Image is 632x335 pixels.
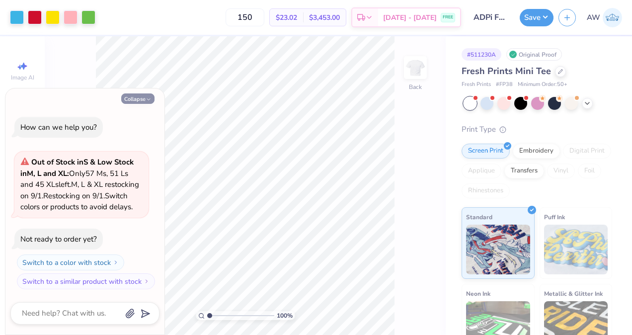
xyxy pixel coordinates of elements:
[20,122,97,132] div: How can we help you?
[226,8,264,26] input: – –
[20,157,134,178] strong: & Low Stock in M, L and XL :
[113,259,119,265] img: Switch to a color with stock
[547,164,575,178] div: Vinyl
[31,157,90,167] strong: Out of Stock in S
[504,164,544,178] div: Transfers
[309,12,340,23] span: $3,453.00
[462,81,491,89] span: Fresh Prints
[518,81,567,89] span: Minimum Order: 50 +
[466,212,492,222] span: Standard
[603,8,622,27] img: Allison Wicks
[513,144,560,159] div: Embroidery
[409,83,422,91] div: Back
[17,273,155,289] button: Switch to a similar product with stock
[466,225,530,274] img: Standard
[462,48,501,61] div: # 511230A
[563,144,611,159] div: Digital Print
[462,183,510,198] div: Rhinestones
[506,48,562,61] div: Original Proof
[383,12,437,23] span: [DATE] - [DATE]
[20,234,97,244] div: Not ready to order yet?
[466,288,490,299] span: Neon Ink
[578,164,601,178] div: Foil
[544,288,603,299] span: Metallic & Glitter Ink
[587,12,600,23] span: AW
[462,144,510,159] div: Screen Print
[144,278,150,284] img: Switch to a similar product with stock
[17,254,124,270] button: Switch to a color with stock
[496,81,513,89] span: # FP38
[462,65,551,77] span: Fresh Prints Mini Tee
[405,58,425,78] img: Back
[20,157,139,212] span: Only 57 Ms, 51 Ls and 45 XLs left. M, L & XL restocking on 9/1. Restocking on 9/1. Switch colors ...
[587,8,622,27] a: AW
[544,225,608,274] img: Puff Ink
[462,164,501,178] div: Applique
[276,12,297,23] span: $23.02
[277,311,293,320] span: 100 %
[520,9,553,26] button: Save
[11,74,34,82] span: Image AI
[443,14,453,21] span: FREE
[544,212,565,222] span: Puff Ink
[462,124,612,135] div: Print Type
[121,93,155,104] button: Collapse
[466,7,515,27] input: Untitled Design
